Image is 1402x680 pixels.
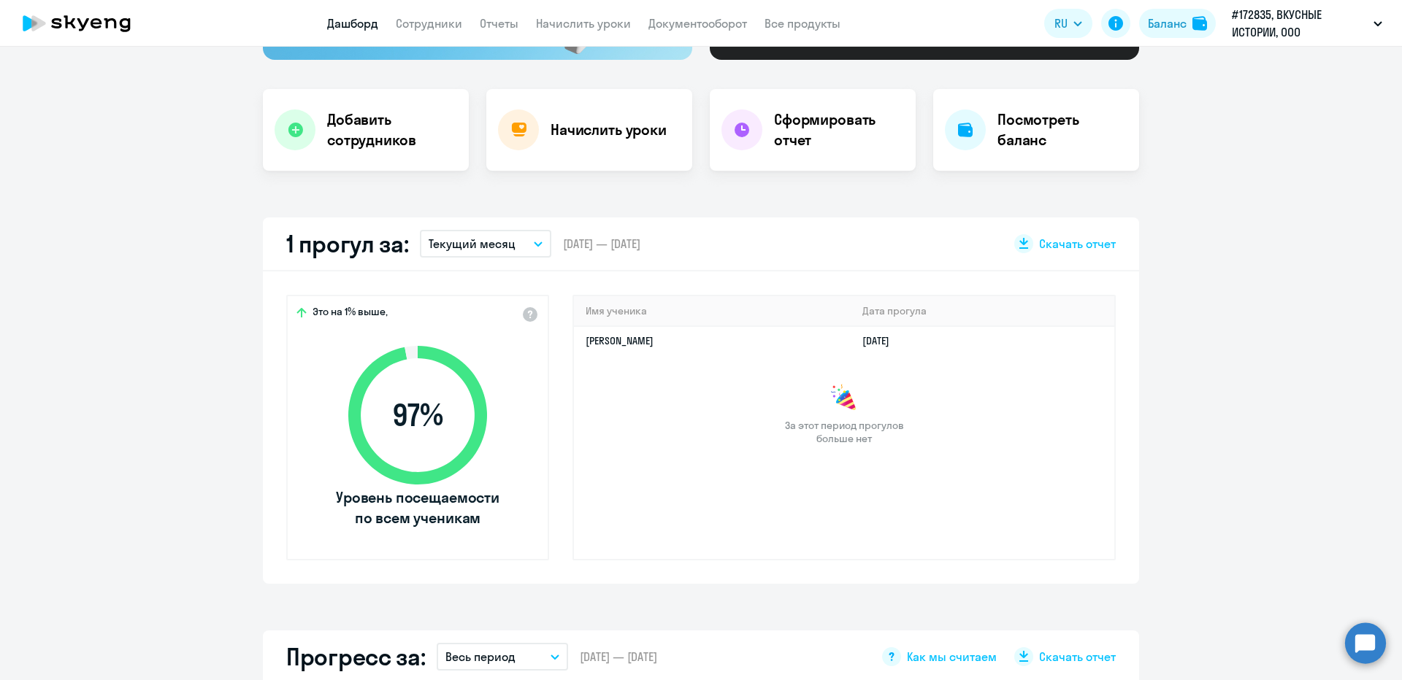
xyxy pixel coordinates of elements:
span: Это на 1% выше, [313,305,388,322]
h4: Посмотреть баланс [997,109,1127,150]
a: [PERSON_NAME] [586,334,654,347]
button: #172835, ВКУСНЫЕ ИСТОРИИ, ООО [1225,6,1390,41]
th: Имя ученика [574,296,851,326]
a: Начислить уроки [536,16,631,31]
th: Дата прогула [851,296,1114,326]
p: #172835, ВКУСНЫЕ ИСТОРИИ, ООО [1232,6,1368,41]
h4: Начислить уроки [551,120,667,140]
a: Отчеты [480,16,518,31]
span: Уровень посещаемости по всем ученикам [334,487,502,528]
h2: 1 прогул за: [286,229,408,258]
h4: Сформировать отчет [774,109,904,150]
div: Баланс [1148,15,1187,32]
h2: Прогресс за: [286,642,425,671]
p: Весь период [445,648,516,665]
a: Все продукты [765,16,840,31]
a: [DATE] [862,334,901,347]
button: Весь период [437,643,568,671]
a: Дашборд [327,16,378,31]
a: Сотрудники [396,16,462,31]
span: RU [1054,15,1068,32]
a: Документооборот [648,16,747,31]
span: Скачать отчет [1039,649,1116,665]
span: 97 % [334,398,502,433]
span: [DATE] — [DATE] [563,236,640,252]
button: RU [1044,9,1092,38]
button: Текущий месяц [420,230,551,258]
button: Балансbalance [1139,9,1216,38]
h4: Добавить сотрудников [327,109,457,150]
img: congrats [830,384,859,413]
span: Как мы считаем [907,649,997,665]
span: [DATE] — [DATE] [580,649,657,665]
span: Скачать отчет [1039,236,1116,252]
span: За этот период прогулов больше нет [783,419,905,445]
p: Текущий месяц [429,235,516,252]
img: balance [1192,16,1207,31]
